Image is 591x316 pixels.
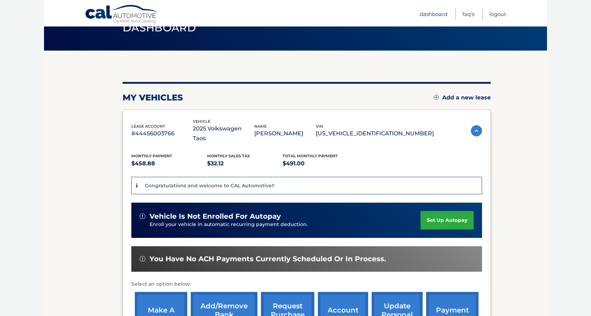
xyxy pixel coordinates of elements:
[123,21,196,34] span: Dashboard
[254,124,267,129] span: name
[149,255,386,263] span: You have no ACH payments currently scheduled or in process.
[283,159,358,168] p: $491.00
[85,5,158,25] a: Cal Automotive
[140,256,145,262] img: alert-white.svg
[131,280,482,288] p: Select an option below:
[131,124,165,129] span: lease account
[434,95,439,100] img: add.svg
[283,153,338,158] span: Total Monthly Payment
[140,213,145,219] img: alert-white.svg
[462,8,474,20] a: FAQ's
[193,119,210,124] span: vehicle
[434,94,491,101] a: Add a new lease
[207,153,250,158] span: Monthly sales Tax
[123,92,183,103] h2: my vehicles
[149,212,281,221] span: vehicle is not enrolled for autopay
[316,124,323,129] span: vin
[207,159,283,168] p: $32.12
[131,129,193,138] p: #44456003766
[419,8,447,20] a: Dashboard
[421,211,474,230] a: set up autopay
[254,129,316,138] p: [PERSON_NAME]
[471,125,482,136] img: accordion-active.svg
[149,221,421,228] p: Enroll your vehicle in automatic recurring payment deduction.
[131,153,172,158] span: Monthly Payment
[489,8,506,20] a: Logout
[316,129,434,138] p: [US_VEHICLE_IDENTIFICATION_NUMBER]
[145,182,275,189] p: Congratulations and welcome to CAL Automotive!!
[193,124,254,143] p: 2025 Volkswagen Taos
[131,159,207,168] p: $458.88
